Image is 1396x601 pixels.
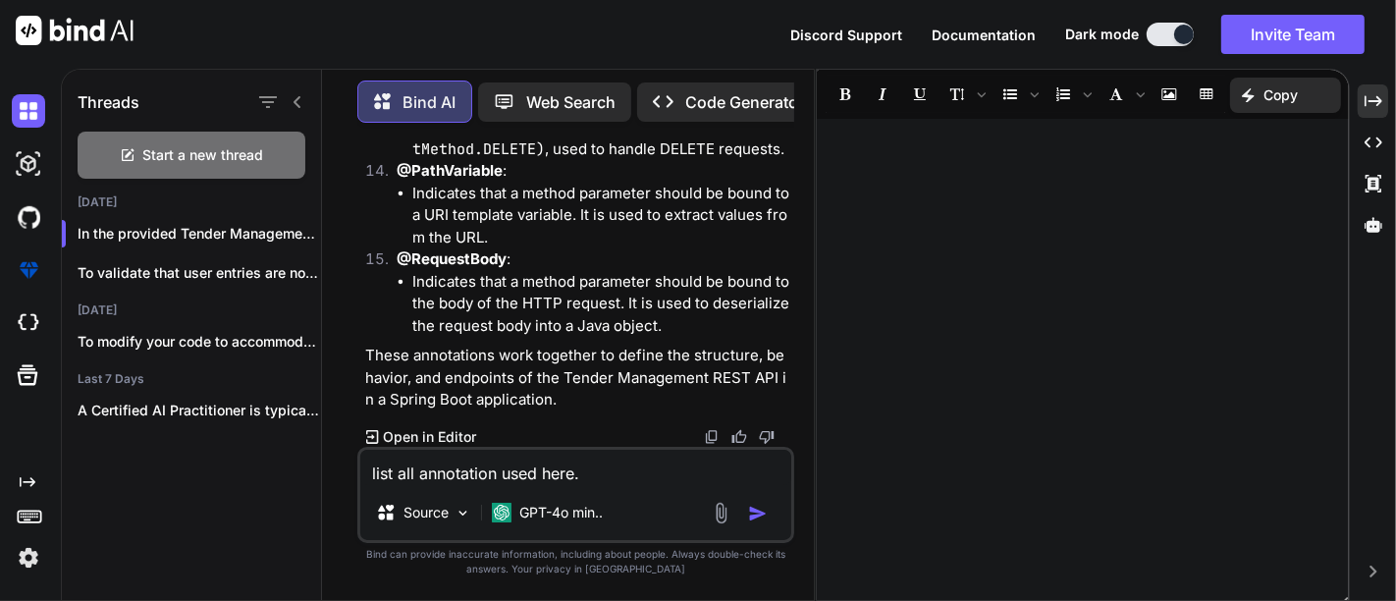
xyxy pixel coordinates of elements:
span: Discord Support [790,27,902,43]
p: : [397,160,789,183]
p: A Certified AI Practitioner is typically someone... [78,401,321,420]
span: Bold [828,78,863,111]
p: Open in Editor [383,427,476,447]
span: Underline [902,78,938,111]
img: dislike [759,429,775,445]
p: Source [403,503,449,522]
p: In the provided Tender Management REST A... [78,224,321,244]
button: Invite Team [1221,15,1365,54]
img: settings [12,541,45,574]
button: Documentation [932,25,1036,45]
strong: @PathVariable [397,161,503,180]
p: Copy [1263,85,1298,105]
img: Bind AI [16,16,134,45]
p: To modify your code to accommodate the... [78,332,321,352]
h2: [DATE] [62,302,321,318]
span: Font size [940,78,991,111]
p: Bind can provide inaccurate information, including about people. Always double-check its answers.... [357,547,793,576]
li: A shortcut for , used to handle DELETE requests. [412,116,789,160]
button: Discord Support [790,25,902,45]
strong: @RequestBody [397,249,507,268]
img: attachment [710,502,732,524]
img: Pick Models [455,505,471,521]
h2: Last 7 Days [62,371,321,387]
img: GPT-4o mini [492,503,511,522]
img: darkChat [12,94,45,128]
img: premium [12,253,45,287]
span: Italic [865,78,900,111]
span: Insert table [1189,78,1224,111]
img: cloudideIcon [12,306,45,340]
p: Bind AI [403,90,456,114]
span: Insert Ordered List [1046,78,1097,111]
h2: [DATE] [62,194,321,210]
img: githubDark [12,200,45,234]
img: icon [748,504,768,523]
img: like [731,429,747,445]
span: Documentation [932,27,1036,43]
span: Insert Image [1152,78,1187,111]
li: Indicates that a method parameter should be bound to the body of the HTTP request. It is used to ... [412,271,789,338]
p: : [397,248,789,271]
code: @RequestMapping(method = RequestMethod.DELETE) [412,117,783,159]
p: GPT-4o min.. [519,503,603,522]
p: To validate that user entries are not... [78,263,321,283]
img: copy [704,429,720,445]
h1: Threads [78,90,139,114]
p: Web Search [526,90,616,114]
p: Code Generator [685,90,804,114]
span: Font family [1099,78,1150,111]
img: darkAi-studio [12,147,45,181]
span: Dark mode [1065,25,1139,44]
span: Insert Unordered List [993,78,1044,111]
p: These annotations work together to define the structure, behavior, and endpoints of the Tender Ma... [365,345,789,411]
span: Start a new thread [143,145,264,165]
li: Indicates that a method parameter should be bound to a URI template variable. It is used to extra... [412,183,789,249]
